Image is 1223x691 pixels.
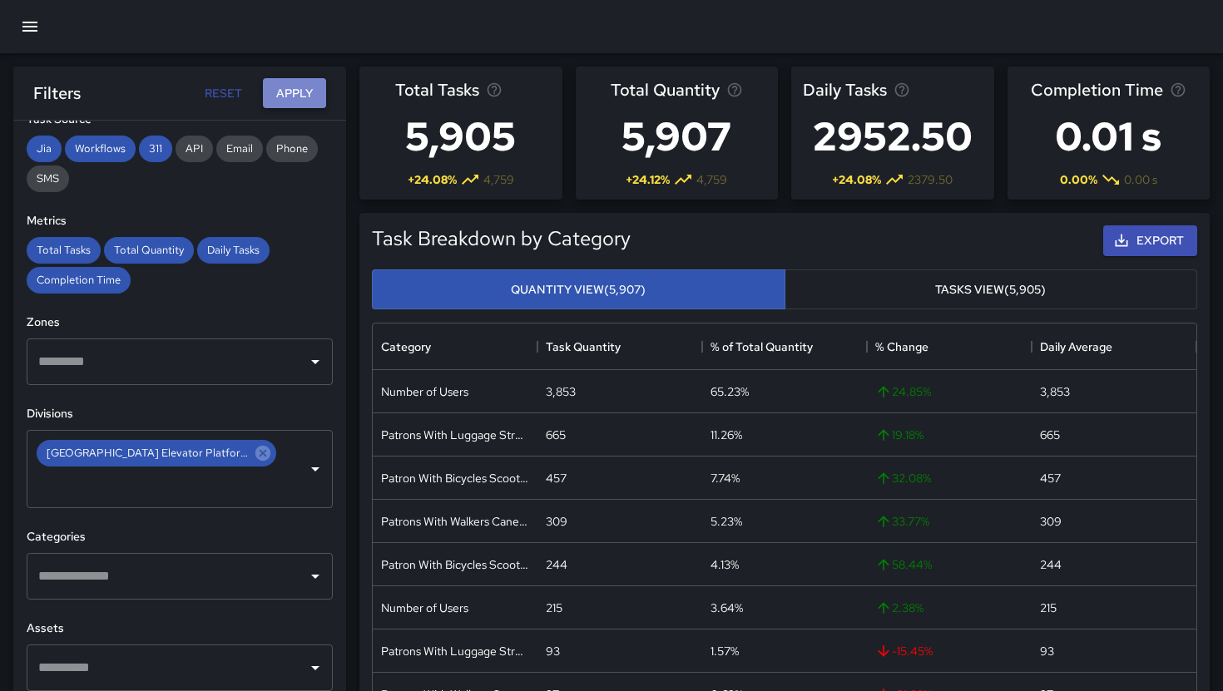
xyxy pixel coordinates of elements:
[381,323,431,370] div: Category
[27,243,101,257] span: Total Tasks
[711,513,742,530] div: 5.23%
[196,78,250,109] button: Reset
[894,81,910,98] svg: Average number of tasks per day in the selected period, compared to the previous period.
[381,383,468,400] div: Number of Users
[37,440,276,466] div: [GEOGRAPHIC_DATA] Elevator Platform
[1040,323,1112,370] div: Daily Average
[803,103,983,170] h3: 2952.50
[908,171,953,188] span: 2379.50
[27,136,62,162] div: Jia
[875,323,928,370] div: % Change
[1031,77,1163,103] span: Completion Time
[65,136,136,162] div: Workflows
[803,77,887,103] span: Daily Tasks
[1040,513,1062,530] div: 309
[546,600,562,616] div: 215
[875,383,931,400] span: 24.85 %
[27,273,131,287] span: Completion Time
[27,405,333,423] h6: Divisions
[197,243,270,257] span: Daily Tasks
[546,513,567,530] div: 309
[304,656,327,679] button: Open
[711,556,739,573] div: 4.13%
[1040,470,1061,486] div: 457
[27,237,101,264] div: Total Tasks
[546,427,566,443] div: 665
[546,383,576,400] div: 3,853
[1103,225,1197,256] button: Export
[381,513,529,530] div: Patrons With Walkers Canes Wheelchair
[216,136,263,162] div: Email
[1060,171,1097,188] span: 0.00 %
[266,136,318,162] div: Phone
[139,136,172,162] div: 311
[197,237,270,264] div: Daily Tasks
[611,103,743,170] h3: 5,907
[867,323,1032,370] div: % Change
[373,323,537,370] div: Category
[372,225,631,252] h5: Task Breakdown by Category
[37,443,259,462] span: [GEOGRAPHIC_DATA] Elevator Platform
[537,323,702,370] div: Task Quantity
[726,81,743,98] svg: Total task quantity in the selected period, compared to the previous period.
[381,600,468,616] div: Number of Users
[372,269,785,310] button: Quantity View(5,907)
[381,643,529,659] div: Patrons With Luggage Stroller Carts Wagons
[546,556,567,573] div: 244
[875,556,932,573] span: 58.44 %
[546,643,560,659] div: 93
[1040,427,1060,443] div: 665
[408,171,457,188] span: + 24.08 %
[104,243,194,257] span: Total Quantity
[27,313,333,332] h6: Zones
[27,141,62,155] span: Jia
[27,212,333,230] h6: Metrics
[266,141,318,155] span: Phone
[711,600,743,616] div: 3.64%
[711,470,740,486] div: 7.74%
[381,556,529,573] div: Patron With Bicycles Scooters Electric Scooters
[875,513,929,530] span: 33.77 %
[832,171,881,188] span: + 24.08 %
[381,470,529,486] div: Patron With Bicycles Scooters Electric Scooters
[1170,81,1186,98] svg: Average time taken to complete tasks in the selected period, compared to the previous period.
[27,528,333,546] h6: Categories
[546,323,621,370] div: Task Quantity
[486,81,503,98] svg: Total number of tasks in the selected period, compared to the previous period.
[27,267,131,294] div: Completion Time
[1040,383,1070,400] div: 3,853
[546,470,567,486] div: 457
[395,77,479,103] span: Total Tasks
[27,171,69,185] span: SMS
[711,643,739,659] div: 1.57%
[711,427,742,443] div: 11.26%
[176,136,213,162] div: API
[139,141,172,155] span: 311
[1031,103,1186,170] h3: 0.01 s
[263,78,326,109] button: Apply
[395,103,526,170] h3: 5,905
[1040,600,1057,616] div: 215
[711,323,813,370] div: % of Total Quantity
[27,619,333,638] h6: Assets
[304,350,327,373] button: Open
[65,141,136,155] span: Workflows
[785,269,1198,310] button: Tasks View(5,905)
[875,470,931,486] span: 32.08 %
[702,323,867,370] div: % of Total Quantity
[696,171,727,188] span: 4,759
[33,80,81,106] h6: Filters
[711,383,749,400] div: 65.23%
[381,427,529,443] div: Patrons With Luggage Stroller Carts Wagons
[1124,171,1157,188] span: 0.00 s
[1040,643,1054,659] div: 93
[176,141,213,155] span: API
[483,171,514,188] span: 4,759
[875,600,923,616] span: 2.38 %
[304,457,327,481] button: Open
[27,165,69,192] div: SMS
[1040,556,1062,573] div: 244
[611,77,720,103] span: Total Quantity
[104,237,194,264] div: Total Quantity
[626,171,670,188] span: + 24.12 %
